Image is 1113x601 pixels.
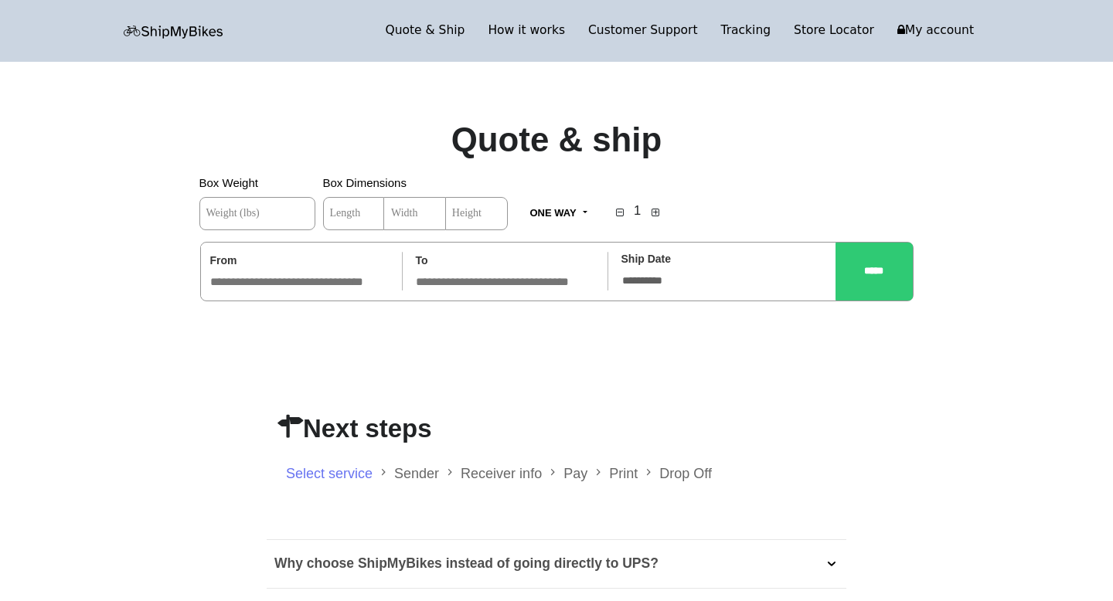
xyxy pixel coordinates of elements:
[323,172,509,242] div: Box Dimensions
[452,208,482,219] span: Height
[659,460,712,486] li: Drop Off
[416,251,428,270] label: To
[278,413,835,454] h2: Next steps
[199,172,323,242] div: Box Weight
[461,460,563,486] li: Receiver info
[710,20,783,42] a: Tracking
[206,208,260,219] span: Weight (lbs)
[330,208,361,219] span: Length
[577,20,710,42] a: Customer Support
[124,25,224,39] img: letsbox
[374,20,477,42] a: Quote & Ship
[274,552,659,576] p: Why choose ShipMyBikes instead of going directly to UPS?
[391,208,417,219] span: Width
[210,251,237,270] label: From
[621,250,672,269] label: Ship Date
[630,199,645,219] h4: 1
[782,20,886,42] a: Store Locator
[199,197,315,230] input: Weight (lbs)
[323,197,385,230] input: Length
[384,197,445,230] input: Width
[394,460,461,486] li: Sender
[609,460,659,486] li: Print
[886,20,985,42] a: My account
[451,120,662,161] h1: Quote & ship
[476,20,577,42] a: How it works
[563,460,609,486] li: Pay
[445,197,509,230] input: Height
[286,466,373,481] a: Select service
